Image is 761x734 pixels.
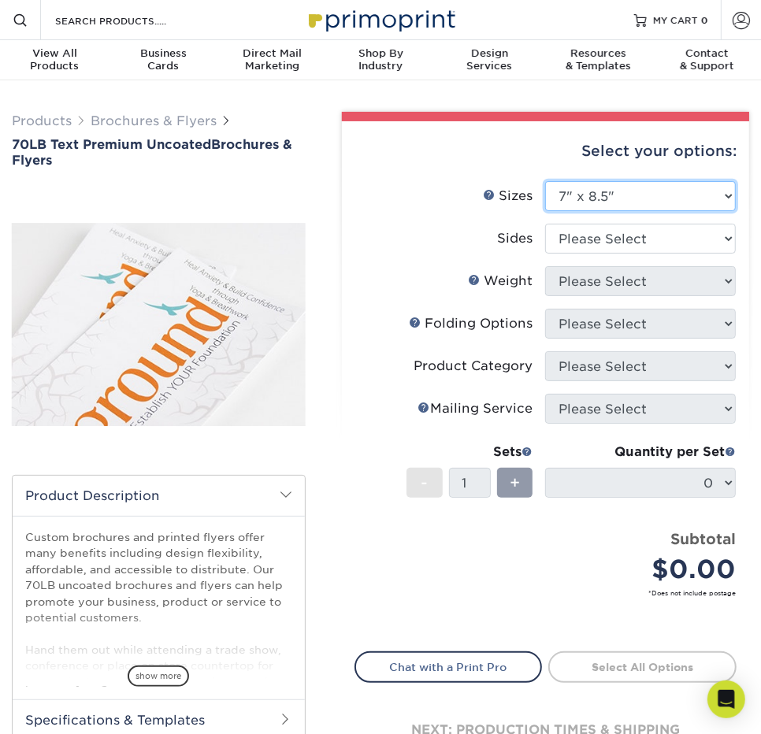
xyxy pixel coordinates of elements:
span: Design [435,47,544,60]
div: Marketing [217,47,326,72]
a: Resources& Templates [544,40,652,82]
img: 70LB Text<br/>Premium Uncoated 01 [12,223,306,426]
span: Resources [544,47,652,60]
div: Product Category [414,357,533,376]
span: MY CART [653,13,698,27]
a: Products [12,113,72,128]
span: + [510,471,520,495]
span: 0 [701,14,708,25]
div: $0.00 [557,550,736,588]
a: Chat with a Print Pro [355,651,543,683]
span: Contact [652,47,761,60]
span: Business [109,47,217,60]
span: - [421,471,428,495]
a: 70LB Text Premium UncoatedBrochures & Flyers [12,137,306,167]
span: 70LB Text Premium Uncoated [12,137,211,152]
a: Contact& Support [652,40,761,82]
a: Shop ByIndustry [326,40,435,82]
h1: Brochures & Flyers [12,137,306,167]
a: Select All Options [548,651,737,683]
a: DesignServices [435,40,544,82]
div: & Templates [544,47,652,72]
div: Folding Options [409,314,533,333]
div: Mailing Service [418,399,533,418]
strong: Subtotal [670,530,736,547]
div: & Support [652,47,761,72]
h2: Product Description [13,476,305,516]
span: Direct Mail [217,47,326,60]
div: Open Intercom Messenger [707,680,745,718]
div: Sets [406,443,533,462]
a: Direct MailMarketing [217,40,326,82]
div: Sizes [483,187,533,206]
a: Brochures & Flyers [91,113,217,128]
small: *Does not include postage [367,588,737,598]
img: Primoprint [302,2,459,36]
div: Industry [326,47,435,72]
div: Cards [109,47,217,72]
div: Sides [497,229,533,248]
a: BusinessCards [109,40,217,82]
input: SEARCH PRODUCTS..... [54,11,207,30]
div: Quantity per Set [545,443,736,462]
span: Shop By [326,47,435,60]
div: Select your options: [355,121,737,181]
div: Weight [468,272,533,291]
span: show more [128,665,189,687]
div: Services [435,47,544,72]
